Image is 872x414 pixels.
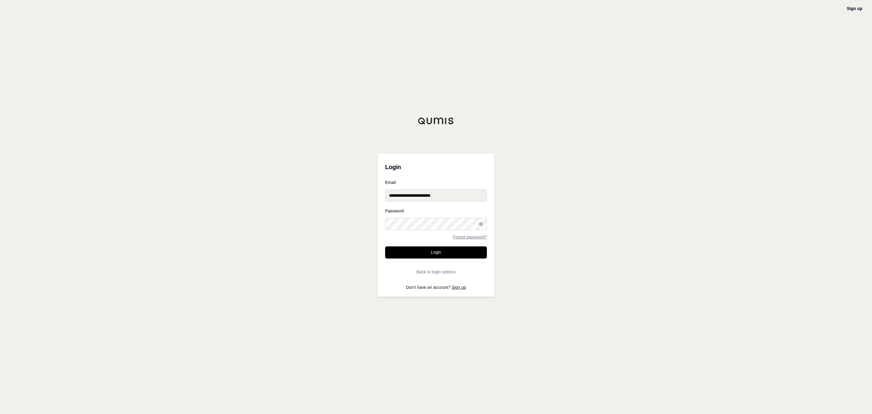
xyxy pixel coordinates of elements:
[385,285,487,289] p: Don't have an account?
[385,209,487,213] label: Password
[385,266,487,278] button: Back to login options
[453,235,487,239] a: Forgot password?
[385,246,487,259] button: Login
[847,6,862,11] a: Sign up
[452,285,466,290] a: Sign up
[385,180,487,185] label: Email
[385,161,487,173] h3: Login
[418,117,454,125] img: Qumis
